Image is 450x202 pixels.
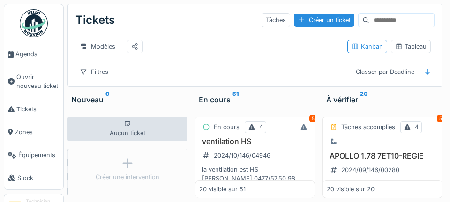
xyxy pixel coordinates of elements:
span: Agenda [15,50,60,58]
div: En cours [199,94,311,105]
span: Stock [17,173,60,182]
div: 5 [309,115,317,122]
h3: ventilation HS [199,137,311,146]
span: Ouvrir nouveau ticket [16,72,60,90]
div: 2024/10/146/04946 [214,151,270,160]
span: Zones [15,128,60,137]
a: Stock [4,166,63,189]
a: Équipements [4,144,63,166]
div: 4 [259,123,263,131]
div: En cours [214,123,240,131]
div: la ventilation est HS [PERSON_NAME] 0477/57.50.98 [199,165,311,183]
div: 20 visible sur 51 [199,185,246,194]
div: Aucun ticket [67,117,187,141]
sup: 0 [105,94,110,105]
sup: 51 [232,94,239,105]
div: Filtres [75,65,112,79]
div: Créer un ticket [294,14,354,26]
a: Ouvrir nouveau ticket [4,65,63,97]
div: Kanban [352,42,383,51]
div: Nouveau [71,94,184,105]
sup: 20 [360,94,368,105]
div: Tâches [262,13,290,27]
div: Modèles [75,40,120,53]
div: 5 [437,115,444,122]
span: Équipements [18,151,60,159]
div: 20 visible sur 20 [327,185,375,194]
div: Tickets [75,8,115,32]
div: Tâches accomplies [341,123,395,131]
div: 4 [415,123,419,131]
h3: APOLLO 1.78 7ET10-REGIE [327,151,438,160]
span: Tickets [16,105,60,114]
div: À vérifier [326,94,439,105]
div: Classer par Deadline [352,65,419,79]
a: Zones [4,121,63,144]
a: Agenda [4,43,63,65]
div: Créer une intervention [96,173,159,181]
div: Tableau [395,42,427,51]
a: Tickets [4,98,63,121]
div: Rénovation entre 2 locations [327,180,438,188]
div: 2024/09/146/00280 [341,166,399,174]
img: Badge_color-CXgf-gQk.svg [20,9,48,37]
